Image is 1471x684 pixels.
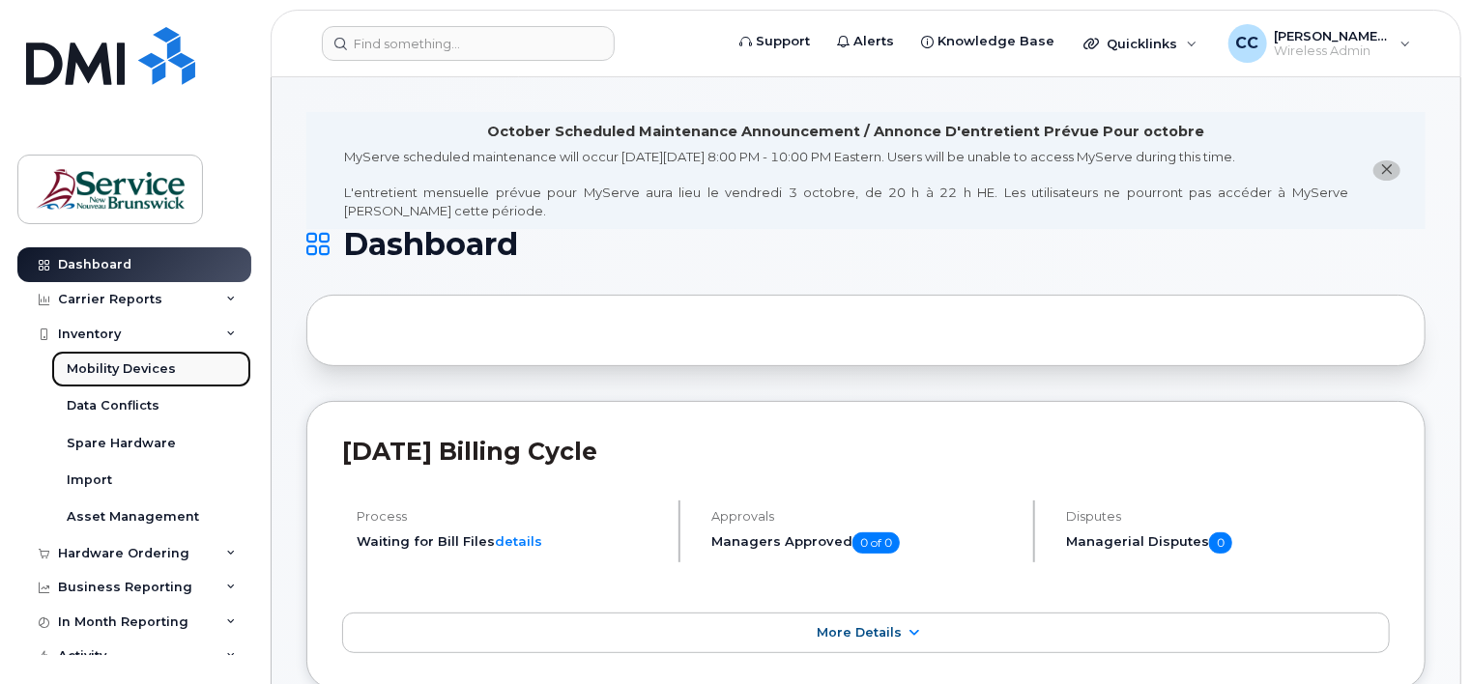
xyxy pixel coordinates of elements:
[817,625,902,640] span: More Details
[488,122,1205,142] div: October Scheduled Maintenance Announcement / Annonce D'entretient Prévue Pour octobre
[711,509,1017,524] h4: Approvals
[1209,532,1232,554] span: 0
[711,532,1017,554] h5: Managers Approved
[852,532,900,554] span: 0 of 0
[1373,160,1400,181] button: close notification
[495,533,542,549] a: details
[344,148,1348,219] div: MyServe scheduled maintenance will occur [DATE][DATE] 8:00 PM - 10:00 PM Eastern. Users will be u...
[343,230,518,259] span: Dashboard
[1066,532,1390,554] h5: Managerial Disputes
[1066,509,1390,524] h4: Disputes
[342,437,1390,466] h2: [DATE] Billing Cycle
[357,509,662,524] h4: Process
[357,532,662,551] li: Waiting for Bill Files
